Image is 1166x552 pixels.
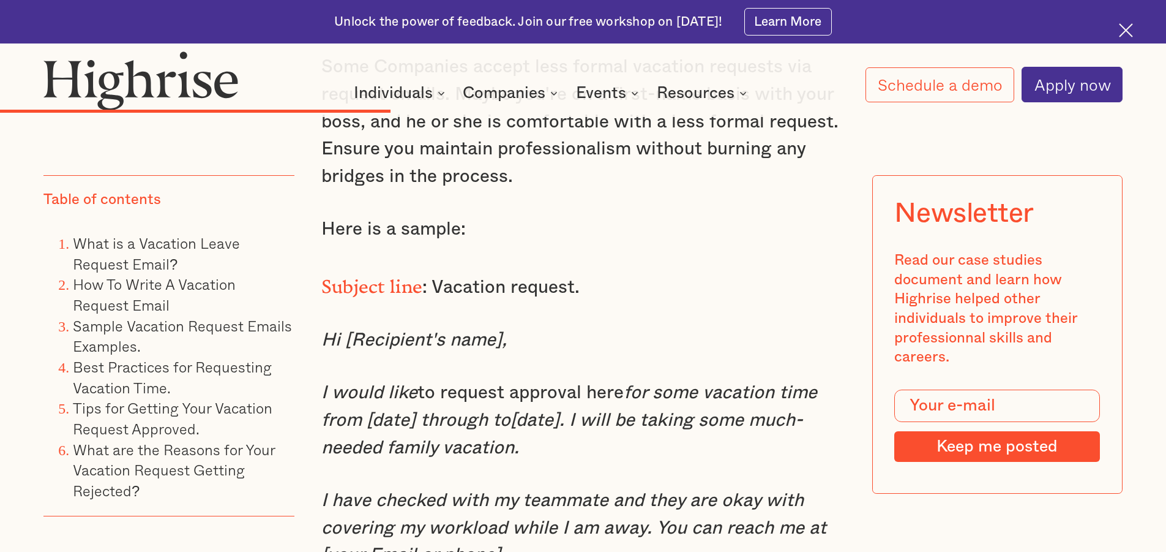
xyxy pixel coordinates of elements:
input: Keep me posted [894,431,1100,462]
p: to request approval here [321,379,845,461]
div: Table of contents [43,191,161,210]
a: What are the Reasons for Your Vacation Request Getting Rejected? [73,437,275,501]
a: Apply now [1022,67,1123,102]
div: Resources [657,86,734,100]
a: Sample Vacation Request Emails Examples. [73,314,292,358]
div: Newsletter [894,197,1034,229]
div: Companies [463,86,561,100]
div: Events [576,86,642,100]
div: Companies [463,86,545,100]
a: Tips for Getting Your Vacation Request Approved. [73,396,272,440]
div: Read our case studies document and learn how Highrise helped other individuals to improve their p... [894,251,1100,368]
em: I would like [321,384,417,402]
img: Highrise logo [43,51,238,110]
p: : Vacation request. [321,269,845,301]
a: Best Practices for Requesting Vacation Time. [73,355,272,399]
div: Resources [657,86,750,100]
div: Individuals [354,86,449,100]
em: Hi [Recipient's name], [321,331,507,349]
em: for some vacation time from [date] through to[date]. I will be taking some much-needed family vac... [321,384,817,456]
a: Learn More [744,8,832,36]
strong: Subject line [321,276,423,288]
a: How To Write A Vacation Request Email [73,273,236,316]
div: Unlock the power of feedback. Join our free workshop on [DATE]! [334,13,722,31]
a: Schedule a demo [865,67,1015,102]
div: Individuals [354,86,433,100]
p: Some Companies accept less formal vacation requests via request emails. Maybe you're on a first-n... [321,53,845,190]
form: Modal Form [894,390,1100,462]
p: Here is a sample: [321,216,845,243]
div: Events [576,86,626,100]
input: Your e-mail [894,390,1100,423]
a: What is a Vacation Leave Request Email? [73,232,240,275]
img: Cross icon [1119,23,1133,37]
